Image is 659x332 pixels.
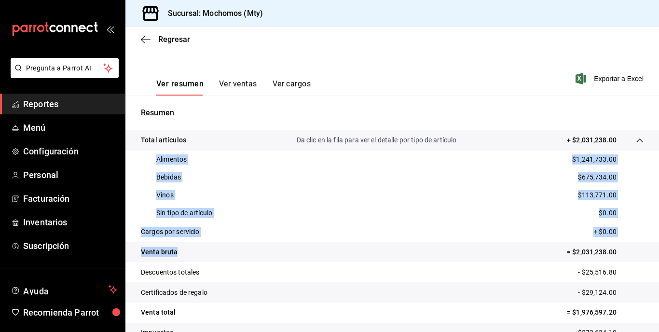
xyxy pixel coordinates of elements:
[578,288,644,298] p: - $29,124.00
[593,227,644,237] p: + $0.00
[572,154,617,165] p: $1,241,733.00
[141,227,200,237] p: Cargos por servicio
[156,190,174,200] p: Vinos
[567,307,644,318] p: = $1,976,597.20
[578,172,617,182] p: $675,734.00
[219,79,257,96] button: Ver ventas
[23,306,117,319] span: Recomienda Parrot
[141,267,199,277] p: Descuentos totales
[106,25,114,33] button: open_drawer_menu
[141,247,178,257] p: Venta bruta
[158,35,190,44] span: Regresar
[160,8,263,19] h3: Sucursal: Mochomos (Mty)
[23,192,117,205] span: Facturación
[23,216,117,229] span: Inventarios
[156,208,213,218] p: Sin tipo de artículo
[23,168,117,181] span: Personal
[141,35,190,44] button: Regresar
[23,121,117,134] span: Menú
[567,135,617,145] p: + $2,031,238.00
[577,73,644,84] button: Exportar a Excel
[578,190,617,200] p: $113,771.00
[273,79,311,96] button: Ver cargos
[141,107,644,119] p: Resumen
[156,154,187,165] p: Alimentos
[11,58,119,78] button: Pregunta a Parrot AI
[156,79,204,96] button: Ver resumen
[23,239,117,252] span: Suscripción
[26,63,104,73] span: Pregunta a Parrot AI
[599,208,617,218] p: $0.00
[578,267,644,277] p: - $25,516.80
[141,135,186,145] p: Total artículos
[297,135,457,145] p: Da clic en la fila para ver el detalle por tipo de artículo
[141,288,207,298] p: Certificados de regalo
[23,97,117,111] span: Reportes
[141,307,176,318] p: Venta total
[567,247,644,257] p: = $2,031,238.00
[156,79,311,96] div: navigation tabs
[156,172,181,182] p: Bebidas
[7,70,119,80] a: Pregunta a Parrot AI
[23,284,105,295] span: Ayuda
[23,145,117,158] span: Configuración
